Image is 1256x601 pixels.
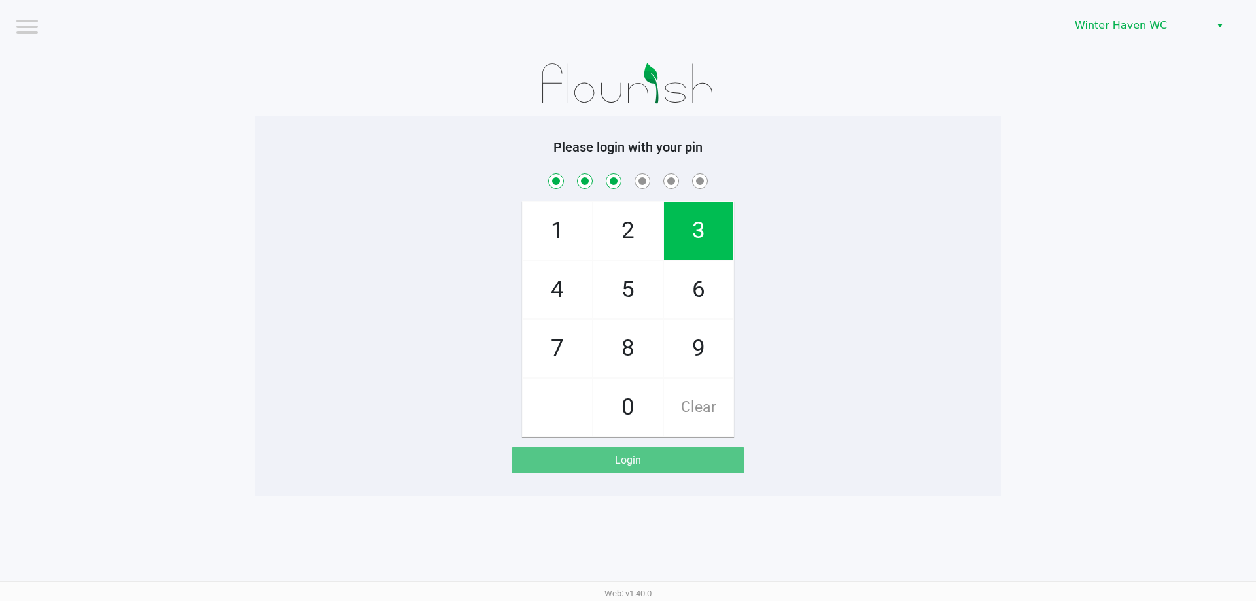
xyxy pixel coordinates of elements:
[1210,14,1229,37] button: Select
[593,379,663,436] span: 0
[664,320,733,377] span: 9
[664,379,733,436] span: Clear
[593,261,663,318] span: 5
[265,139,991,155] h5: Please login with your pin
[593,320,663,377] span: 8
[593,202,663,260] span: 2
[523,320,592,377] span: 7
[523,261,592,318] span: 4
[664,261,733,318] span: 6
[664,202,733,260] span: 3
[1075,18,1202,33] span: Winter Haven WC
[523,202,592,260] span: 1
[604,589,652,598] span: Web: v1.40.0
